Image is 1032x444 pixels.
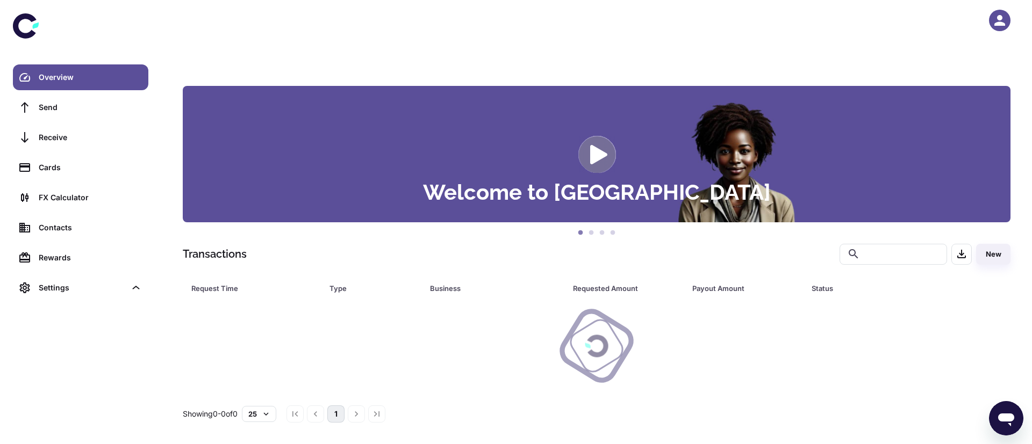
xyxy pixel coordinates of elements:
p: Showing 0-0 of 0 [183,408,238,420]
div: Requested Amount [573,281,665,296]
h3: Welcome to [GEOGRAPHIC_DATA] [423,181,771,203]
button: New [976,244,1010,265]
div: FX Calculator [39,192,142,203]
span: Request Time [191,281,317,296]
a: Contacts [13,215,148,241]
span: Type [329,281,417,296]
a: Send [13,94,148,120]
a: Cards [13,155,148,180]
div: Type [329,281,403,296]
div: Contacts [39,222,142,234]
span: Requested Amount [573,281,679,296]
nav: pagination navigation [285,405,387,423]
div: Settings [13,275,148,301]
button: 4 [607,228,618,238]
div: Rewards [39,252,142,264]
button: 3 [597,228,607,238]
div: Status [812,281,952,296]
a: Receive [13,125,148,150]
a: FX Calculator [13,185,148,210]
a: Overview [13,64,148,90]
div: Cards [39,162,142,173]
button: 2 [586,228,597,238]
button: 25 [242,406,276,422]
div: Settings [39,282,126,294]
div: Receive [39,132,142,143]
iframe: Button to launch messaging window [989,401,1023,435]
div: Send [39,101,142,113]
span: Payout Amount [692,281,799,296]
span: Status [812,281,966,296]
div: Payout Amount [692,281,785,296]
h1: Transactions [183,246,247,262]
button: page 1 [327,405,345,423]
div: Request Time [191,281,303,296]
button: 1 [575,228,586,238]
a: Rewards [13,245,148,271]
div: Overview [39,71,142,83]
